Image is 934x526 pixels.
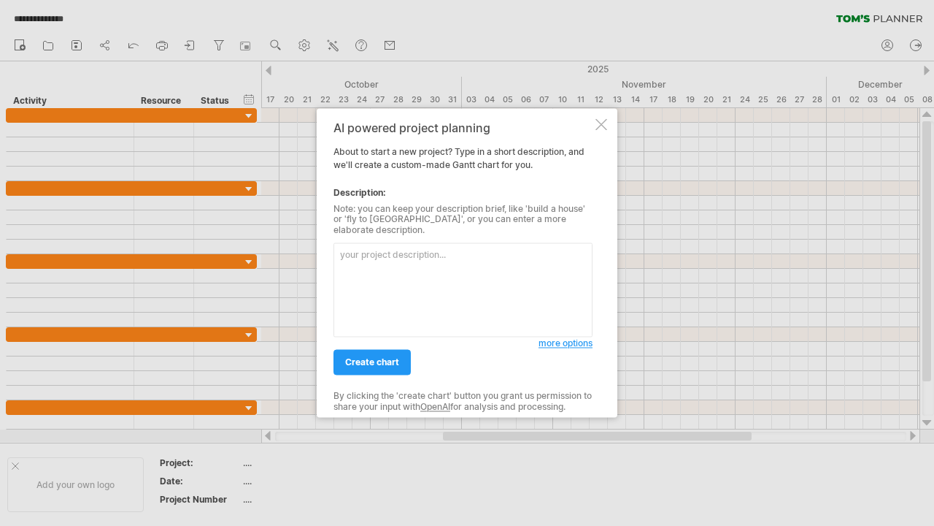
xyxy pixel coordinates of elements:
[420,401,450,412] a: OpenAI
[333,392,593,413] div: By clicking the 'create chart' button you grant us permission to share your input with for analys...
[539,338,593,351] a: more options
[333,350,411,376] a: create chart
[333,121,593,134] div: AI powered project planning
[333,186,593,199] div: Description:
[345,357,399,368] span: create chart
[333,204,593,235] div: Note: you can keep your description brief, like 'build a house' or 'fly to [GEOGRAPHIC_DATA]', or...
[333,121,593,404] div: About to start a new project? Type in a short description, and we'll create a custom-made Gantt c...
[539,338,593,349] span: more options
